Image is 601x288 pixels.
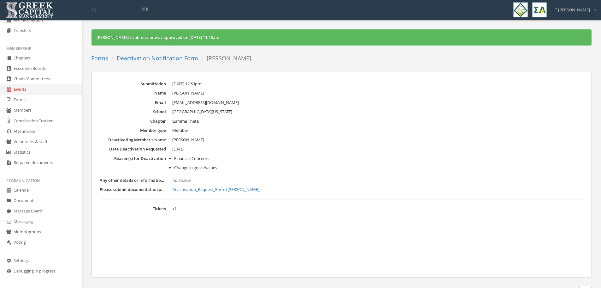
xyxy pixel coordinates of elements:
[100,100,166,106] dt: Email
[174,156,583,162] li: Financial Concerns
[172,118,583,125] dd: Gamma Theta
[97,34,586,40] div: [PERSON_NAME] 's submission was approved on .
[172,81,201,87] span: [DATE] 12:53pm
[100,127,166,133] dt: Member type
[172,137,204,143] span: [PERSON_NAME]
[100,90,166,96] dt: Name
[172,100,583,106] dd: [EMAIL_ADDRESS][DOMAIN_NAME]
[172,187,583,193] a: Deactivation_Request_Form ([PERSON_NAME])
[555,7,590,13] span: T [PERSON_NAME]
[100,137,166,143] dt: Deactivating Member's Name
[100,118,166,124] dt: Chapter
[198,54,251,63] li: [PERSON_NAME]
[172,177,192,183] em: no answer
[174,165,583,171] li: Change in goals/values
[100,177,166,183] dt: Any other details or information you would like to share:
[172,146,184,152] span: [DATE]
[117,54,198,62] a: Deactivation Notification Form
[172,127,583,134] dd: Member
[100,156,166,162] dt: Reason(s) for Deactivation
[189,34,219,40] span: [DATE] 11:13am
[100,109,166,115] dt: School
[172,206,583,212] dd: x 1
[100,187,166,193] dt: Please submit documentation of the member's request to deactivate.
[100,206,166,212] dt: Tickets
[551,2,596,13] div: T [PERSON_NAME]
[172,90,583,96] dd: [PERSON_NAME]
[172,109,583,115] dd: [GEOGRAPHIC_DATA][US_STATE]
[91,54,108,62] a: Forms
[100,81,166,87] dt: Submitted on
[141,6,149,12] span: ⌘K
[100,146,166,152] dt: Date Deactivation Requested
